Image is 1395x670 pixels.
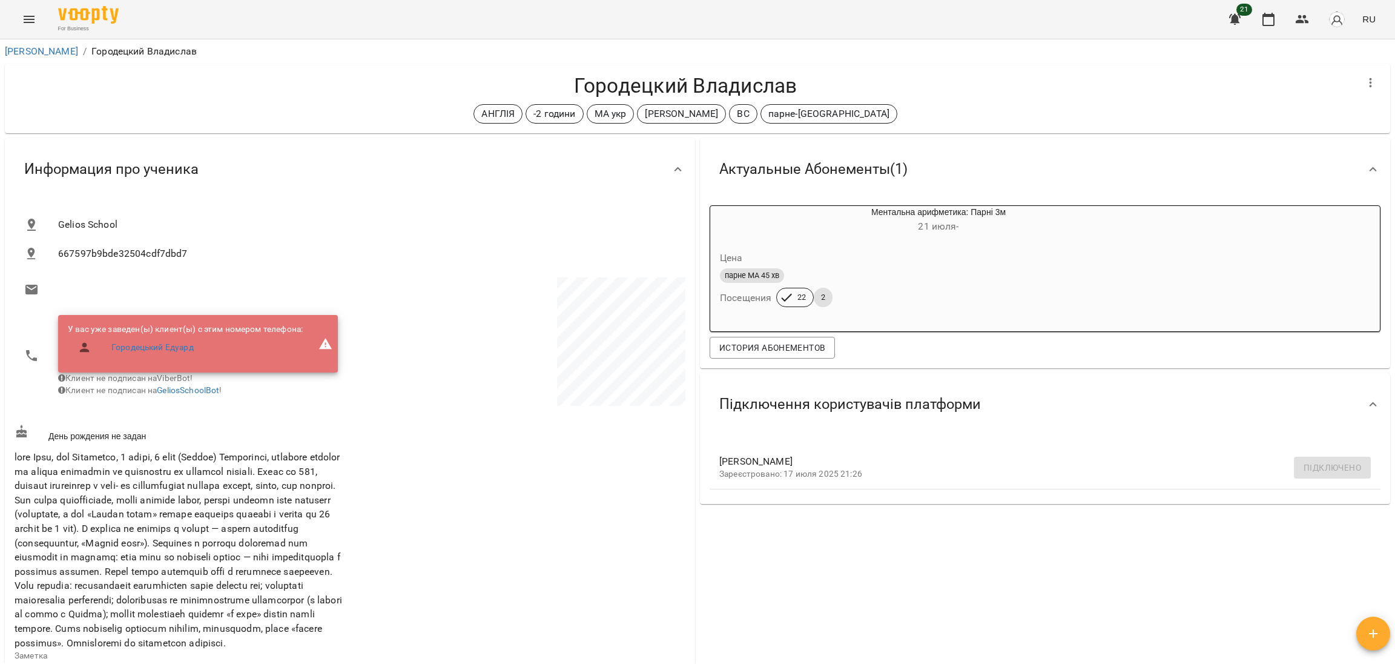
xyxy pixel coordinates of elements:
span: lore Ipsu, dol Sitametco, 1 adipi, 6 elit (Seddoe) Temporinci, utlabore etdolor ma aliqua enimadm... [15,451,342,649]
span: 21 июля - [918,221,958,232]
span: Актуальные Абонементы ( 1 ) [719,160,908,179]
div: Підключення користувачів платформи [700,373,1390,436]
p: Зареєстровано: 17 июля 2025 21:26 [719,468,1351,480]
span: 21 [1236,4,1252,16]
div: Ментальна арифметика: Парні 3м [710,206,768,235]
div: Ментальна арифметика: Парні 3м [768,206,1109,235]
p: МА укр [595,107,627,121]
p: Городецкий Владислав [91,44,197,59]
div: Информация про ученика [5,138,695,201]
div: ВС [729,104,757,124]
li: / [83,44,87,59]
p: АНГЛІЯ [481,107,515,121]
div: День рождения не задан [12,422,350,445]
div: парне-[GEOGRAPHIC_DATA] [760,104,897,124]
span: Підключення користувачів платформи [719,395,981,414]
div: [PERSON_NAME] [637,104,726,124]
button: RU [1357,8,1380,30]
span: [PERSON_NAME] [719,454,1351,469]
button: История абонементов [710,337,835,359]
div: -2 години [526,104,583,124]
span: Информация про ученика [24,160,199,179]
div: МА укр [587,104,635,124]
div: Актуальные Абонементы(1) [700,138,1390,201]
span: Gelios School [58,217,676,232]
p: [PERSON_NAME] [645,107,718,121]
span: История абонементов [719,340,825,355]
span: RU [1362,13,1376,25]
span: 22 [790,292,813,303]
span: 2 [814,292,833,303]
a: GeliosSchoolBot [157,385,219,395]
span: 667597b9bde32504cdf7dbd7 [58,247,676,261]
nav: breadcrumb [5,44,1390,59]
h6: Цена [720,250,743,267]
ul: У вас уже заведен(ы) клиент(ы) с этим номером телефона: [68,323,303,364]
span: парне МА 45 хв [720,270,784,281]
p: Заметка [15,650,348,662]
p: ВС [737,107,749,121]
p: парне-[GEOGRAPHIC_DATA] [768,107,889,121]
img: avatar_s.png [1328,11,1345,28]
span: Клиент не подписан на ViberBot! [58,373,193,383]
span: Клиент не подписан на ! [58,385,222,395]
p: -2 години [533,107,575,121]
a: [PERSON_NAME] [5,45,78,57]
h6: Посещения [720,290,771,307]
h4: Городецкий Владислав [15,73,1356,98]
span: For Business [58,25,119,33]
button: Ментальна арифметика: Парні 3м21 июля- Ценапарне МА 45 хвПосещения222 [710,206,1109,322]
a: Городецький Едуард [111,342,194,354]
img: Voopty Logo [58,6,119,24]
div: АНГЛІЯ [473,104,523,124]
button: Menu [15,5,44,34]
